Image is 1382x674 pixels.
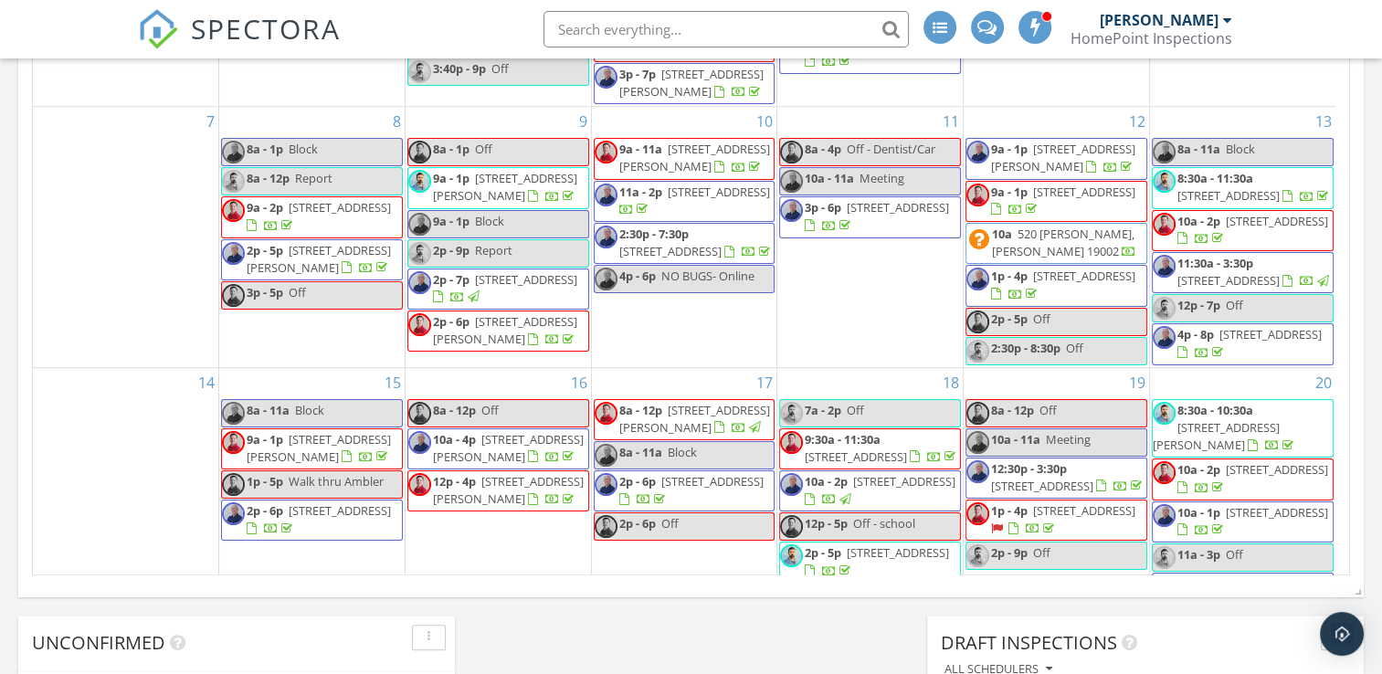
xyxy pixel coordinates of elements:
a: 1p - 4p [STREET_ADDRESS] [965,500,1147,541]
img: The Best Home Inspection Software - Spectora [138,9,178,49]
a: 2:30p - 7:30p [STREET_ADDRESS] [619,226,774,259]
img: profile_pic_1.png [408,141,431,163]
a: 10a - 4p [STREET_ADDRESS][PERSON_NAME] [407,428,589,469]
span: 8:30a - 10:30a [1177,402,1253,418]
span: 2p - 6p [433,313,469,330]
a: 11:30a - 3:30p [STREET_ADDRESS] [1152,252,1334,293]
a: 9a - 11a [STREET_ADDRESS][PERSON_NAME] [594,138,775,179]
span: [STREET_ADDRESS] [1219,326,1322,342]
span: Off [481,402,499,418]
div: Open Intercom Messenger [1320,612,1364,656]
a: 12:30p - 3:30p [STREET_ADDRESS] [965,458,1147,499]
span: [STREET_ADDRESS][PERSON_NAME] [433,431,584,465]
span: [STREET_ADDRESS] [847,199,949,216]
span: [STREET_ADDRESS] [805,448,907,465]
a: 2p - 5p [STREET_ADDRESS] [805,544,949,578]
a: 10a - 1p [STREET_ADDRESS] [1152,501,1334,542]
span: Off [491,60,509,77]
img: new_head_shot_2.jpg [222,141,245,163]
span: [STREET_ADDRESS][PERSON_NAME] [247,431,391,465]
a: 9a - 2p [STREET_ADDRESS] [247,199,391,233]
img: new_head_shot_2.jpg [966,460,989,483]
span: Block [295,402,324,418]
img: tom_2.jpg [1153,170,1176,193]
img: new_head_shot_2.jpg [595,184,617,206]
span: 9a - 1p [991,141,1028,157]
span: [STREET_ADDRESS] [1226,213,1328,229]
span: [STREET_ADDRESS] [619,243,722,259]
span: 9a - 1p [991,184,1028,200]
a: Go to September 7, 2025 [203,107,218,136]
span: [STREET_ADDRESS] [847,544,949,561]
span: Off [1039,402,1057,418]
span: 9a - 1p [247,431,283,448]
span: [STREET_ADDRESS] [1033,184,1135,200]
a: 9a - 11a [STREET_ADDRESS][PERSON_NAME] [619,141,770,174]
span: Off [1033,311,1050,327]
a: 10a - 2p [STREET_ADDRESS] [1152,458,1334,500]
span: Block [668,444,697,460]
span: [STREET_ADDRESS] [1226,461,1328,478]
span: 10a - 11a [991,431,1040,448]
a: 9a - 1p [STREET_ADDRESS][PERSON_NAME] [991,141,1135,174]
img: profile_pic_1.png [966,311,989,333]
a: 10a - 2p [STREET_ADDRESS] [1177,461,1328,495]
img: new_head_shot_2.jpg [780,199,803,222]
span: [STREET_ADDRESS] [1033,502,1135,519]
span: 9a - 1p [433,170,469,186]
span: 8a - 1p [247,141,283,157]
span: Meeting [1046,431,1091,448]
span: 9a - 1p [433,213,469,229]
span: 11a - 3p [1177,546,1220,563]
span: Off [475,141,492,157]
a: 9a - 2p [STREET_ADDRESS] [221,196,403,237]
a: 2p - 5p [STREET_ADDRESS] [779,542,961,583]
a: 10a - 2p [STREET_ADDRESS] [1152,210,1334,251]
img: new_head_shot_2.jpg [595,268,617,290]
span: Off [1226,546,1243,563]
input: Search everything... [543,11,909,47]
td: Go to September 14, 2025 [33,367,219,634]
a: 8:30a - 10:30a [STREET_ADDRESS][PERSON_NAME] [1153,402,1297,453]
img: new_head_shot_2.jpg [408,213,431,236]
a: Go to September 13, 2025 [1312,107,1335,136]
a: 2p - 6p [STREET_ADDRESS] [619,473,764,507]
img: tom_2.jpg [1153,546,1176,569]
span: [STREET_ADDRESS][PERSON_NAME] [619,402,770,436]
img: profile_pic_1.png [222,473,245,496]
span: Block [1226,141,1255,157]
a: 2p - 7p [STREET_ADDRESS] [433,271,577,305]
span: 8a - 12p [433,402,476,418]
a: 10a 520 [PERSON_NAME], [PERSON_NAME] 19002 [965,223,1147,264]
img: new_head_shot_2.jpg [595,226,617,248]
span: 10a - 2p [1177,213,1220,229]
span: [STREET_ADDRESS][PERSON_NAME] [619,141,770,174]
img: new_head_shot_2.jpg [966,141,989,163]
a: 2p - 6p [STREET_ADDRESS][PERSON_NAME] [433,313,577,347]
span: 7a - 2p [805,402,841,418]
img: tom_2.jpg [222,170,245,193]
a: 2p - 6p [STREET_ADDRESS] [221,500,403,541]
span: 8a - 1p [433,141,469,157]
a: 10a - 2p [STREET_ADDRESS] [779,470,961,511]
span: Off [1066,340,1083,356]
span: [STREET_ADDRESS][PERSON_NAME] [433,170,577,204]
a: 4p - 8p [STREET_ADDRESS] [1177,326,1322,360]
a: 11:30a - 3:30p [STREET_ADDRESS] [1177,255,1332,289]
a: 9:30a - 11:30a [STREET_ADDRESS] [805,431,959,465]
a: 9:30a - 11:30a [STREET_ADDRESS] [779,428,961,469]
a: 10a - 1p [STREET_ADDRESS] [1177,504,1328,538]
a: Go to September 9, 2025 [575,107,591,136]
span: 1p - 5p [247,473,283,490]
a: 11a - 2p [STREET_ADDRESS] [619,184,770,217]
img: new_head_shot_2.jpg [1153,141,1176,163]
a: Go to September 8, 2025 [389,107,405,136]
span: 1p - 4p [991,502,1028,519]
span: 3p - 6p [805,199,841,216]
div: [PERSON_NAME] [1100,11,1218,29]
a: 2p - 5p [STREET_ADDRESS] [805,35,949,68]
span: NO BUGS- Online [661,268,754,284]
span: 2p - 6p [619,473,656,490]
span: 8a - 11a [247,402,290,418]
td: Go to September 17, 2025 [591,367,777,634]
